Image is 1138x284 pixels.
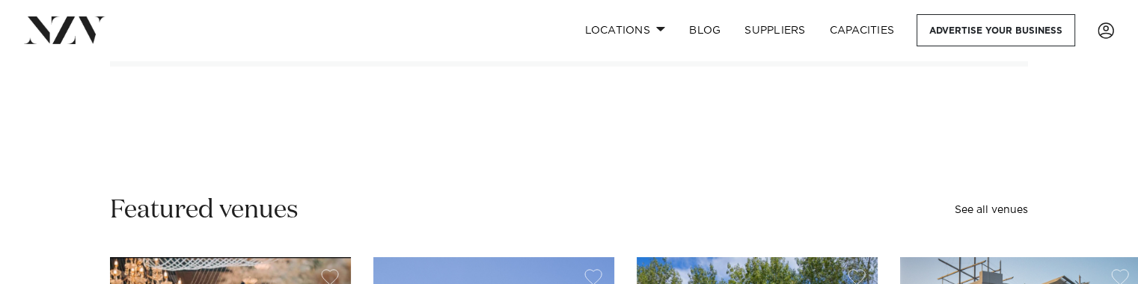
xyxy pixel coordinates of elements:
[677,14,732,46] a: BLOG
[917,14,1075,46] a: Advertise your business
[572,14,677,46] a: Locations
[818,14,907,46] a: Capacities
[732,14,817,46] a: SUPPLIERS
[955,205,1028,215] a: See all venues
[24,16,105,43] img: nzv-logo.png
[110,194,299,227] h2: Featured venues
